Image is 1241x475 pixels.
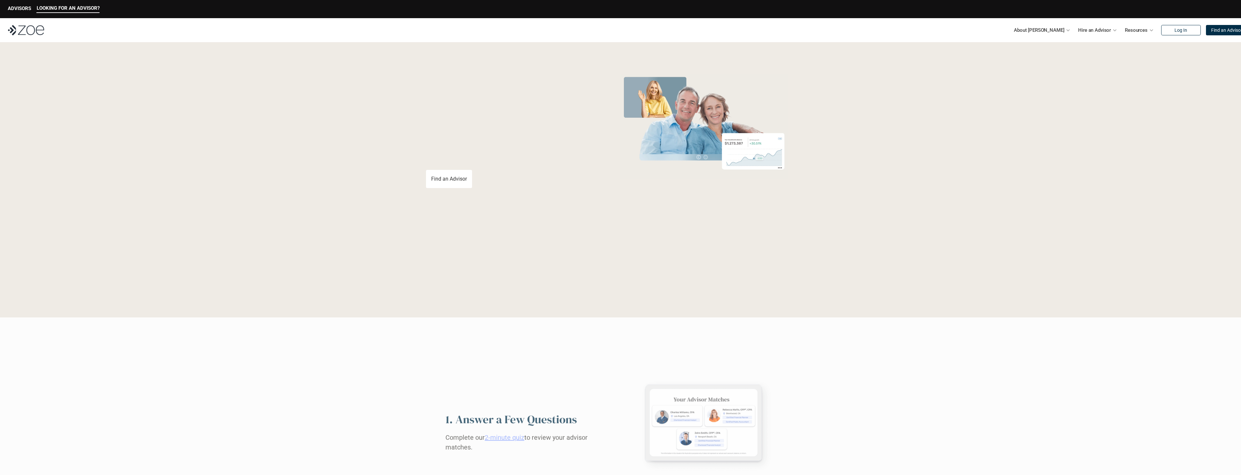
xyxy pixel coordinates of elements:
h2: Complete our to review your advisor matches. [445,433,601,452]
p: ADVISORS [8,6,31,11]
p: About [PERSON_NAME] [1014,25,1064,35]
a: Log In [1161,25,1201,35]
a: 2-minute quiz [485,434,524,442]
p: You deserve an advisor you can trust. [PERSON_NAME], hire, and invest with vetted, fiduciary, fin... [426,147,593,162]
a: Find an Advisor [426,170,472,188]
em: The information in the visuals above is for illustrative purposes only and does not represent an ... [614,183,794,187]
p: Hire an Advisor [1078,25,1111,35]
span: Grow Your Wealth [426,72,570,97]
span: with a Financial Advisor [426,93,557,140]
p: Find an Advisor [431,176,467,182]
p: Loremipsum: *DolOrsi Ametconsecte adi Eli Seddoeius tem inc utlaboreet. Dol 0848 MagNaal Enimadmi... [16,271,1225,286]
p: Log In [1174,28,1187,33]
p: Resources [1125,25,1148,35]
h2: 1. Answer a Few Questions [445,413,577,426]
p: LOOKING FOR AN ADVISOR? [37,5,100,11]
